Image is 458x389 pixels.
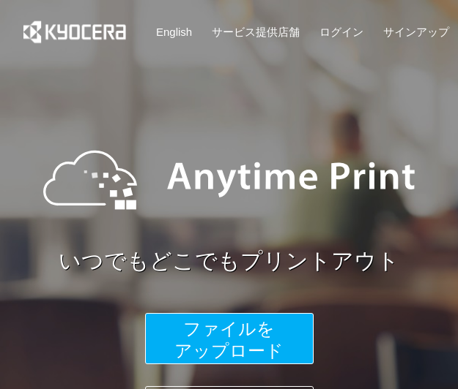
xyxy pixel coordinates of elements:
[156,24,192,39] a: English
[320,24,363,39] a: ログイン
[145,313,314,364] button: ファイルを​​アップロード
[212,24,300,39] a: サービス提供店舗
[383,24,449,39] a: サインアップ
[174,319,284,360] span: ファイルを ​​アップロード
